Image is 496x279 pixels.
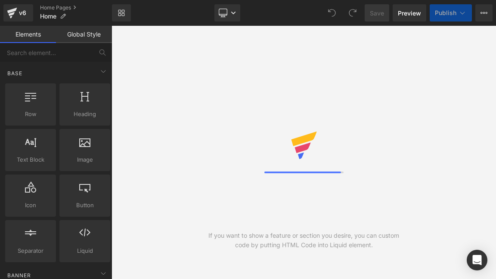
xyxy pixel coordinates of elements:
[6,69,23,77] span: Base
[17,7,28,18] div: v6
[398,9,421,18] span: Preview
[323,4,341,21] button: Undo
[112,4,131,21] a: New Library
[62,201,108,210] span: Button
[467,250,487,270] div: Open Intercom Messenger
[475,4,493,21] button: More
[56,26,112,43] a: Global Style
[62,155,108,164] span: Image
[430,4,472,21] button: Publish
[40,4,112,11] a: Home Pages
[62,110,108,119] span: Heading
[8,201,53,210] span: Icon
[344,4,361,21] button: Redo
[370,9,384,18] span: Save
[393,4,426,21] a: Preview
[8,155,53,164] span: Text Block
[8,246,53,255] span: Separator
[3,4,33,21] a: v6
[8,110,53,119] span: Row
[40,13,56,20] span: Home
[208,231,400,250] div: If you want to show a feature or section you desire, you can custom code by putting HTML Code int...
[62,246,108,255] span: Liquid
[435,9,456,16] span: Publish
